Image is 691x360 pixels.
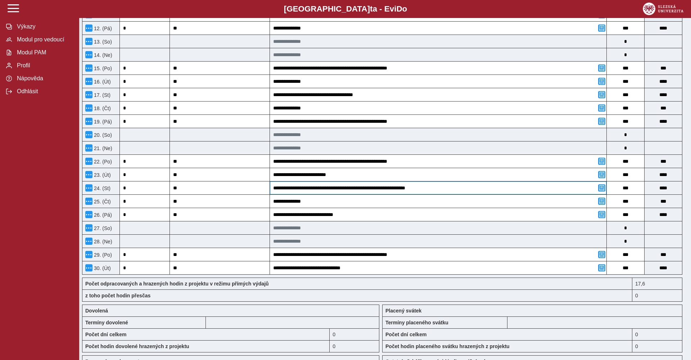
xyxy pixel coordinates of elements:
span: o [402,4,407,13]
button: Menu [85,64,92,72]
div: 0 [632,340,682,352]
button: Menu [85,104,92,112]
button: Přidat poznámku [598,158,605,165]
span: Odhlásit [15,88,73,95]
span: 26. (Pá) [92,212,112,218]
b: [GEOGRAPHIC_DATA] a - Evi [22,4,669,14]
button: Menu [85,251,92,258]
span: 23. (Út) [92,172,111,178]
b: Počet odpracovaných a hrazených hodin z projektu v režimu přímých výdajů [85,281,269,287]
span: 14. (Ne) [92,52,112,58]
img: logo_web_su.png [643,3,683,15]
span: Modul PAM [15,49,73,56]
div: 17,6 [632,278,682,289]
button: Přidat poznámku [598,91,605,98]
button: Menu [85,24,92,32]
span: 16. (Út) [92,79,111,85]
span: 24. (St) [92,185,110,191]
span: 19. (Pá) [92,119,112,125]
div: 0 [632,289,682,302]
span: 15. (Po) [92,66,112,71]
b: Termíny placeného svátku [385,320,448,325]
span: 22. (Po) [92,159,112,165]
span: 27. (So) [92,225,112,231]
span: 29. (Po) [92,252,112,258]
div: 0 [632,328,682,340]
button: Menu [85,144,92,152]
b: Počet dní celkem [85,332,126,337]
span: 18. (Čt) [92,105,111,111]
span: 30. (Út) [92,265,111,271]
button: Přidat poznámku [598,184,605,192]
button: Menu [85,211,92,218]
span: 25. (Čt) [92,199,111,204]
div: 0 [330,328,379,340]
span: 12. (Pá) [92,26,112,31]
button: Přidat poznámku [598,118,605,125]
button: Přidat poznámku [598,64,605,72]
span: Výkazy [15,23,73,30]
b: Počet hodin dovolené hrazených z projektu [85,343,189,349]
button: Menu [85,184,92,192]
button: Menu [85,224,92,231]
span: 17. (St) [92,92,110,98]
button: Menu [85,118,92,125]
button: Menu [85,264,92,271]
button: Menu [85,171,92,178]
button: Přidat poznámku [598,171,605,178]
button: Přidat poznámku [598,211,605,218]
b: Počet hodin placeného svátku hrazených z projektu [385,343,510,349]
button: Menu [85,91,92,98]
button: Přidat poznámku [598,104,605,112]
span: t [370,4,372,13]
button: Přidat poznámku [598,251,605,258]
span: Nápověda [15,75,73,82]
button: Menu [85,238,92,245]
b: Dovolená [85,308,108,314]
div: 0 [330,340,379,352]
span: Modul pro vedoucí [15,36,73,43]
button: Menu [85,78,92,85]
button: Přidat poznámku [598,198,605,205]
span: 13. (So) [92,39,112,45]
b: z toho počet hodin přesčas [85,293,150,298]
b: Počet dní celkem [385,332,426,337]
button: Menu [85,38,92,45]
span: 28. (Ne) [92,239,112,244]
span: D [396,4,402,13]
button: Přidat poznámku [598,24,605,32]
button: Přidat poznámku [598,264,605,271]
button: Menu [85,198,92,205]
span: 21. (Ne) [92,145,112,151]
b: Placený svátek [385,308,421,314]
span: Profil [15,62,73,69]
button: Přidat poznámku [598,78,605,85]
button: Menu [85,51,92,58]
span: 20. (So) [92,132,112,138]
b: Termíny dovolené [85,320,128,325]
button: Menu [85,131,92,138]
button: Menu [85,158,92,165]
